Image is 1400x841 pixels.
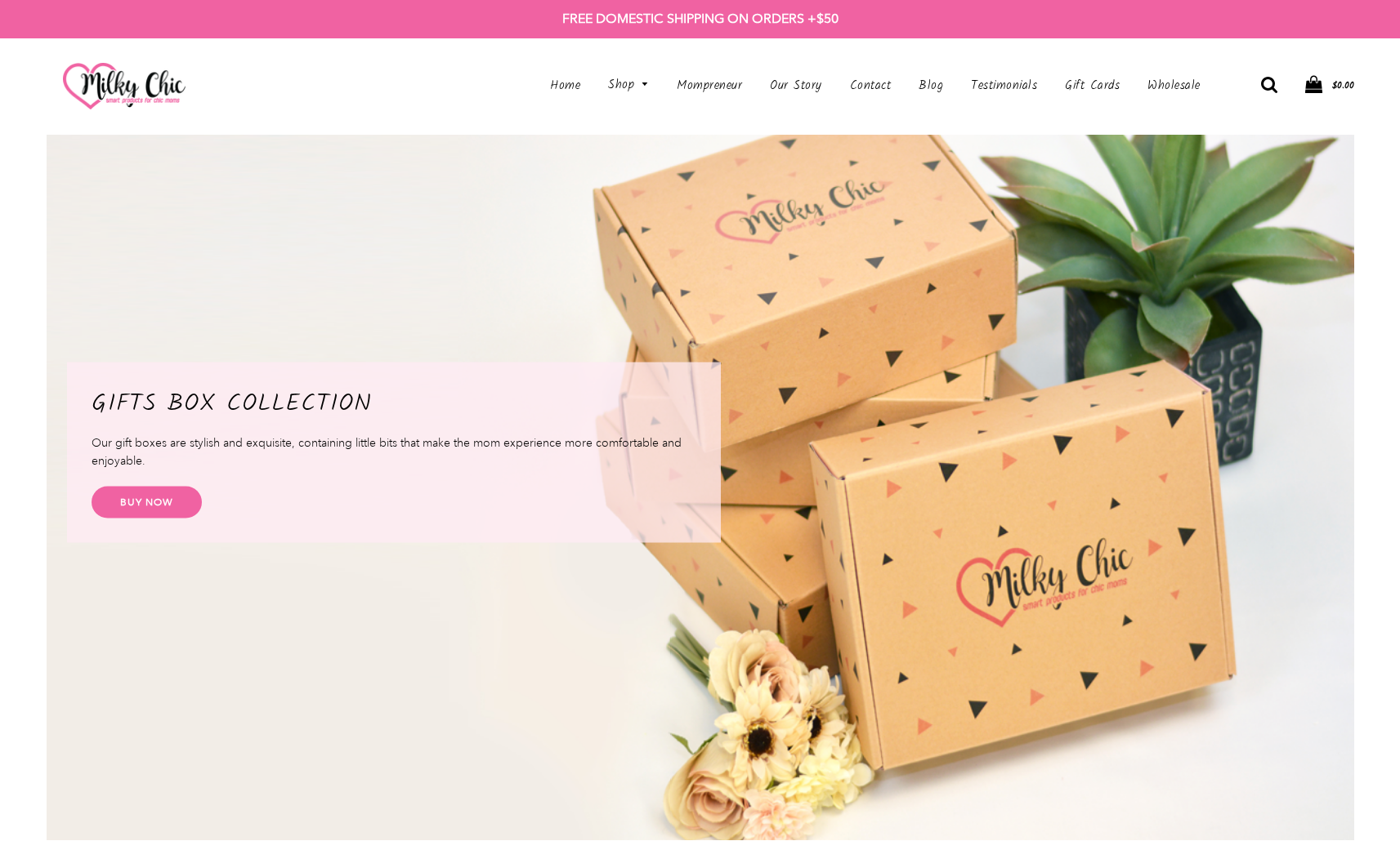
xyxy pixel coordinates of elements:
strong: FREE DOMESTIC SHIPPING ON ORDERS +$50 [562,11,839,26]
a: Blog [906,68,955,105]
a: Home [538,68,593,105]
p: Our gift boxes are stylish and exquisite, containing little bits that make the mom experience mor... [92,433,696,469]
a: Gift Cards [1053,68,1132,105]
a: BUY NOW [92,486,202,518]
span: $0.00 [1332,78,1354,93]
a: Mompreneur [664,68,754,105]
a: Contact [838,68,904,105]
a: $0.00 [1305,75,1354,96]
a: Testimonials [959,68,1049,105]
h2: GIFTS BOX COLLECTION [92,386,696,420]
img: milkychic [63,63,186,109]
a: Wholesale [1135,68,1201,105]
a: Our Story [758,68,834,105]
a: Shop [596,67,661,104]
